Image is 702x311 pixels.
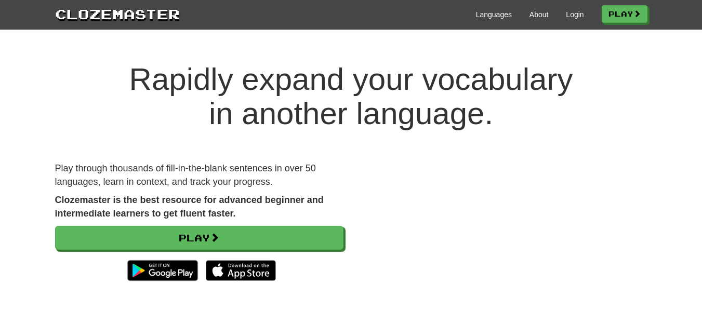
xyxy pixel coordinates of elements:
p: Play through thousands of fill-in-the-blank sentences in over 50 languages, learn in context, and... [55,162,343,188]
img: Download_on_the_App_Store_Badge_US-UK_135x40-25178aeef6eb6b83b96f5f2d004eda3bffbb37122de64afbaef7... [206,260,276,281]
a: Clozemaster [55,4,180,23]
a: Login [566,9,584,20]
a: About [529,9,549,20]
strong: Clozemaster is the best resource for advanced beginner and intermediate learners to get fluent fa... [55,195,324,219]
a: Play [602,5,647,23]
a: Languages [476,9,512,20]
a: Play [55,226,343,250]
img: Get it on Google Play [122,255,203,286]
